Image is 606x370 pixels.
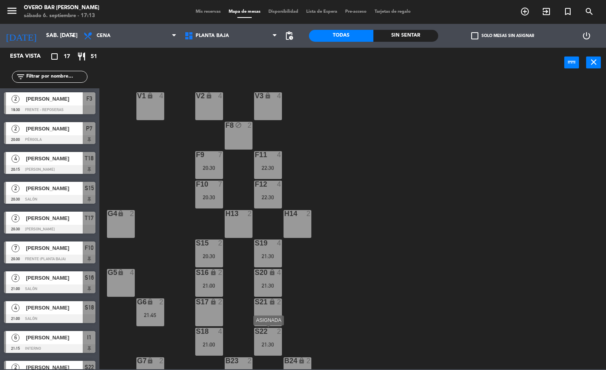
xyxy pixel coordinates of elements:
span: F10 [85,243,93,253]
span: [PERSON_NAME] [26,244,83,252]
div: 21:00 [195,342,223,347]
span: Pre-acceso [341,10,371,14]
div: Esta vista [4,52,57,61]
div: H13 [225,210,226,217]
i: power_input [567,57,577,67]
span: T18 [85,154,93,163]
div: 2 [277,298,282,306]
span: [PERSON_NAME] [26,333,83,342]
div: 4 [218,328,223,335]
div: sábado 6. septiembre - 17:13 [24,12,99,20]
div: B23 [225,357,226,364]
span: [PERSON_NAME] [26,274,83,282]
span: Mapa de mesas [225,10,264,14]
i: restaurant [77,52,86,61]
span: Mis reservas [192,10,225,14]
div: G7 [137,357,138,364]
i: lock [210,298,217,305]
i: lock [210,269,217,276]
div: 20:30 [195,165,223,171]
span: S18 [85,303,94,312]
div: 2 [218,240,223,247]
button: power_input [564,56,579,68]
i: crop_square [50,52,59,61]
div: 2 [247,210,252,217]
i: lock [147,298,153,305]
span: check_box_outline_blank [471,32,478,39]
span: I1 [87,333,91,342]
div: 2 [159,357,164,364]
div: 2 [306,210,311,217]
div: Overo Bar [PERSON_NAME] [24,4,99,12]
span: 2 [12,95,19,103]
span: S15 [85,183,94,193]
div: 4 [159,92,164,99]
span: 17 [64,52,70,61]
i: power_settings_new [582,31,591,41]
div: 7 [218,151,223,158]
div: 22:30 [254,195,282,200]
span: Tarjetas de regalo [371,10,415,14]
i: lock [206,92,212,99]
span: 4 [12,155,19,163]
i: lock [269,269,276,276]
i: block [235,122,242,129]
div: H14 [284,210,285,217]
i: turned_in_not [563,7,573,16]
i: lock [147,92,153,99]
div: 4 [277,151,282,158]
span: [PERSON_NAME] [26,154,83,163]
i: lock [147,357,153,364]
span: [PERSON_NAME] [26,125,83,133]
div: 21:45 [136,312,164,318]
div: V1 [137,92,138,99]
div: 2 [277,328,282,335]
i: search [585,7,594,16]
span: Cena [97,33,111,39]
label: Solo mesas sin asignar [471,32,534,39]
span: 2 [12,274,19,282]
span: S16 [85,273,94,282]
div: 2 [218,269,223,276]
div: 2 [247,122,252,129]
span: Planta Baja [196,33,229,39]
div: 4 [277,181,282,188]
div: 20:30 [195,253,223,259]
span: Disponibilidad [264,10,302,14]
span: T17 [85,213,93,223]
div: Sin sentar [373,30,438,42]
button: close [586,56,601,68]
div: 2 [159,298,164,306]
i: lock [264,92,271,99]
div: 4 [277,240,282,247]
span: 2 [12,214,19,222]
div: 20:30 [195,195,223,200]
input: Filtrar por nombre... [25,72,87,81]
span: pending_actions [284,31,294,41]
div: 21:30 [254,283,282,288]
div: 21:30 [254,253,282,259]
div: 4 [277,92,282,99]
span: P7 [86,124,92,133]
span: 2 [12,185,19,193]
span: 4 [12,304,19,312]
div: B24 [284,357,285,364]
div: 2 [306,357,311,364]
i: lock [117,210,124,217]
i: close [589,57,598,67]
span: Lista de Espera [302,10,341,14]
i: lock [269,298,276,305]
div: 7 [218,181,223,188]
